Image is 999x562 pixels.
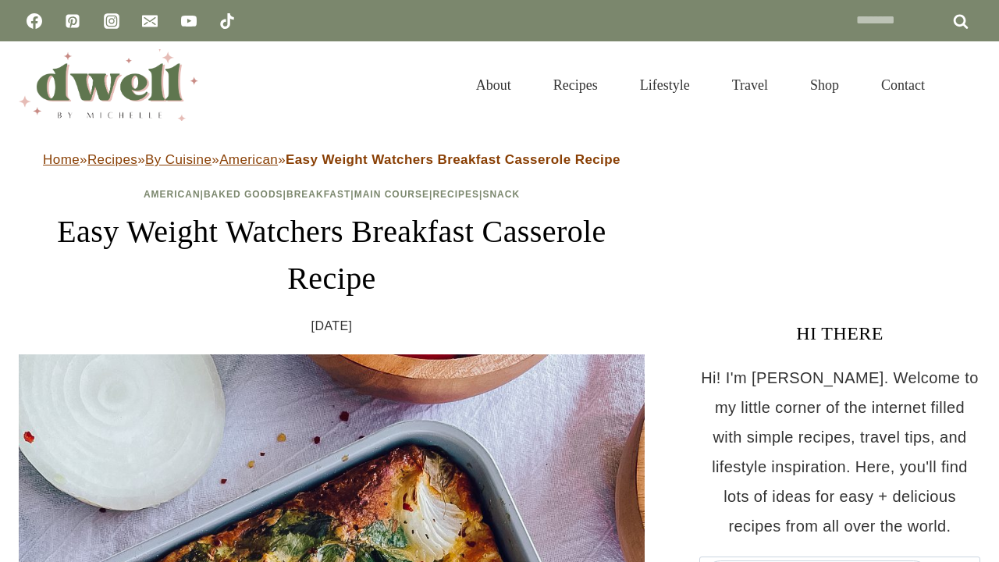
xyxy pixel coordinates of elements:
a: Recipes [87,152,137,167]
a: TikTok [212,5,243,37]
a: By Cuisine [145,152,212,167]
a: Recipes [432,189,479,200]
a: Lifestyle [619,58,711,112]
a: Facebook [19,5,50,37]
a: Snack [482,189,520,200]
a: American [219,152,278,167]
span: » » » » [43,152,620,167]
h3: HI THERE [699,319,980,347]
time: [DATE] [311,315,353,338]
a: Recipes [532,58,619,112]
p: Hi! I'm [PERSON_NAME]. Welcome to my little corner of the internet filled with simple recipes, tr... [699,363,980,541]
a: Baked Goods [204,189,283,200]
nav: Primary Navigation [455,58,946,112]
h1: Easy Weight Watchers Breakfast Casserole Recipe [19,208,645,302]
a: Contact [860,58,946,112]
a: Pinterest [57,5,88,37]
a: American [144,189,201,200]
a: Email [134,5,165,37]
button: View Search Form [954,72,980,98]
a: About [455,58,532,112]
a: Instagram [96,5,127,37]
a: YouTube [173,5,204,37]
a: Main Course [354,189,429,200]
a: Breakfast [286,189,350,200]
a: Home [43,152,80,167]
a: Travel [711,58,789,112]
span: | | | | | [144,189,520,200]
a: Shop [789,58,860,112]
strong: Easy Weight Watchers Breakfast Casserole Recipe [286,152,620,167]
img: DWELL by michelle [19,49,198,121]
